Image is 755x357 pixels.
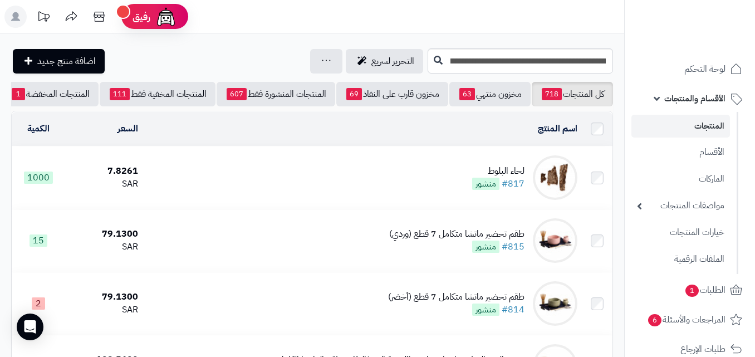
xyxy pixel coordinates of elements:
a: مواصفات المنتجات [631,194,730,218]
a: المنتجات [631,115,730,138]
a: المراجعات والأسئلة6 [631,306,748,333]
span: الأقسام والمنتجات [664,91,725,106]
a: اضافة منتج جديد [13,49,105,74]
a: المنتجات المخفضة1 [2,82,99,106]
a: لوحة التحكم [631,56,748,82]
div: SAR [70,178,138,190]
span: منشور [472,241,499,253]
img: لحاء البلوط [533,155,577,200]
div: 79.1300 [70,228,138,241]
img: طقم تحضير ماتشا متكامل 7 قطع (أخضر) [533,281,577,326]
div: SAR [70,304,138,316]
span: 1000 [24,172,53,184]
a: #815 [502,240,524,253]
a: التحرير لسريع [346,49,423,74]
span: طلبات الإرجاع [680,341,725,357]
span: 15 [30,234,47,247]
span: 1 [12,88,25,100]
span: الطلبات [684,282,725,298]
a: الملفات الرقمية [631,247,730,271]
span: 111 [110,88,130,100]
span: رفيق [133,10,150,23]
a: كل المنتجات718 [532,82,613,106]
div: طقم تحضير ماتشا متكامل 7 قطع (أخضر) [388,291,524,304]
span: 718 [542,88,562,100]
div: SAR [70,241,138,253]
img: ai-face.png [155,6,177,28]
span: 6 [648,314,661,326]
a: الماركات [631,167,730,191]
a: الطلبات1 [631,277,748,304]
div: Open Intercom Messenger [17,314,43,340]
a: مخزون منتهي63 [449,82,531,106]
a: خيارات المنتجات [631,221,730,244]
span: 63 [459,88,475,100]
span: 607 [227,88,247,100]
span: منشور [472,304,499,316]
div: لحاء البلوط [472,165,524,178]
span: 1 [685,285,699,297]
a: المنتجات المنشورة فقط607 [217,82,335,106]
span: 2 [32,297,45,310]
a: تحديثات المنصة [30,6,57,31]
span: اضافة منتج جديد [37,55,96,68]
span: لوحة التحكم [684,61,725,77]
span: 69 [346,88,362,100]
div: 79.1300 [70,291,138,304]
a: السعر [117,122,138,135]
a: الكمية [27,122,50,135]
a: #817 [502,177,524,190]
img: طقم تحضير ماتشا متكامل 7 قطع (وردي) [533,218,577,263]
div: 7.8261 [70,165,138,178]
a: مخزون قارب على النفاذ69 [336,82,448,106]
span: منشور [472,178,499,190]
span: التحرير لسريع [371,55,414,68]
span: المراجعات والأسئلة [647,312,725,327]
a: المنتجات المخفية فقط111 [100,82,215,106]
a: اسم المنتج [538,122,577,135]
div: طقم تحضير ماتشا متكامل 7 قطع (وردي) [389,228,524,241]
a: الأقسام [631,140,730,164]
a: #814 [502,303,524,316]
